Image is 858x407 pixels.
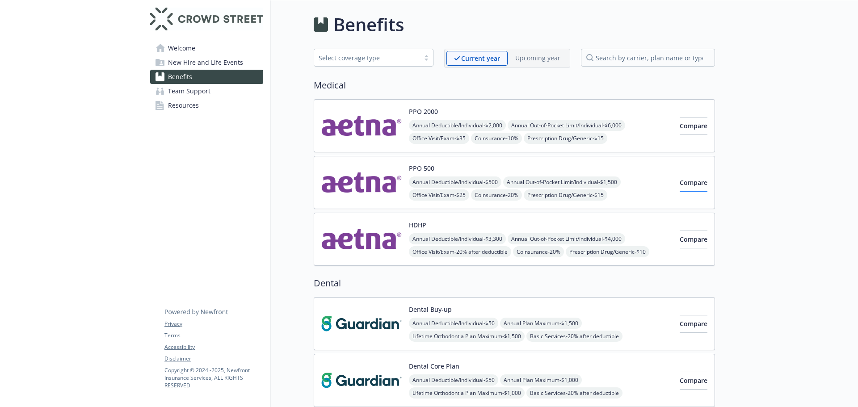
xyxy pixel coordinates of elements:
a: Accessibility [164,343,263,351]
span: Compare [680,319,707,328]
span: Coinsurance - 20% [513,246,564,257]
span: Office Visit/Exam - 20% after deductible [409,246,511,257]
span: Resources [168,98,199,113]
span: Annual Out-of-Pocket Limit/Individual - $4,000 [508,233,625,244]
span: Annual Plan Maximum - $1,000 [500,374,582,386]
span: Annual Deductible/Individual - $500 [409,176,501,188]
a: Team Support [150,84,263,98]
span: Benefits [168,70,192,84]
h2: Dental [314,277,715,290]
h1: Benefits [333,11,404,38]
button: Dental Buy-up [409,305,452,314]
span: Welcome [168,41,195,55]
span: Coinsurance - 10% [471,133,522,144]
button: PPO 500 [409,164,434,173]
button: Compare [680,231,707,248]
a: Resources [150,98,263,113]
a: Privacy [164,320,263,328]
span: Prescription Drug/Generic - $15 [524,189,607,201]
span: Annual Out-of-Pocket Limit/Individual - $6,000 [508,120,625,131]
span: Prescription Drug/Generic - $15 [524,133,607,144]
input: search by carrier, plan name or type [581,49,715,67]
span: Annual Plan Maximum - $1,500 [500,318,582,329]
span: Upcoming year [508,51,568,66]
button: Dental Core Plan [409,361,459,371]
span: Annual Out-of-Pocket Limit/Individual - $1,500 [503,176,621,188]
p: Upcoming year [515,53,560,63]
span: New Hire and Life Events [168,55,243,70]
span: Lifetime Orthodontia Plan Maximum - $1,500 [409,331,525,342]
h2: Medical [314,79,715,92]
img: Aetna Inc carrier logo [321,164,402,201]
span: Compare [680,178,707,187]
p: Copyright © 2024 - 2025 , Newfront Insurance Services, ALL RIGHTS RESERVED [164,366,263,389]
button: Compare [680,372,707,390]
a: New Hire and Life Events [150,55,263,70]
img: Guardian carrier logo [321,361,402,399]
span: Annual Deductible/Individual - $2,000 [409,120,506,131]
span: Annual Deductible/Individual - $50 [409,318,498,329]
p: Current year [461,54,500,63]
div: Select coverage type [319,53,415,63]
span: Compare [680,376,707,385]
button: HDHP [409,220,426,230]
a: Disclaimer [164,355,263,363]
span: Basic Services - 20% after deductible [526,331,622,342]
span: Office Visit/Exam - $35 [409,133,469,144]
button: Compare [680,117,707,135]
span: Coinsurance - 20% [471,189,522,201]
button: PPO 2000 [409,107,438,116]
span: Annual Deductible/Individual - $3,300 [409,233,506,244]
img: Aetna Inc carrier logo [321,220,402,258]
button: Compare [680,174,707,192]
span: Basic Services - 20% after deductible [526,387,622,399]
span: Lifetime Orthodontia Plan Maximum - $1,000 [409,387,525,399]
a: Benefits [150,70,263,84]
span: Team Support [168,84,210,98]
span: Annual Deductible/Individual - $50 [409,374,498,386]
button: Compare [680,315,707,333]
img: Guardian carrier logo [321,305,402,343]
span: Compare [680,122,707,130]
img: Aetna Inc carrier logo [321,107,402,145]
a: Welcome [150,41,263,55]
span: Prescription Drug/Generic - $10 [566,246,649,257]
a: Terms [164,331,263,340]
span: Office Visit/Exam - $25 [409,189,469,201]
span: Compare [680,235,707,243]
